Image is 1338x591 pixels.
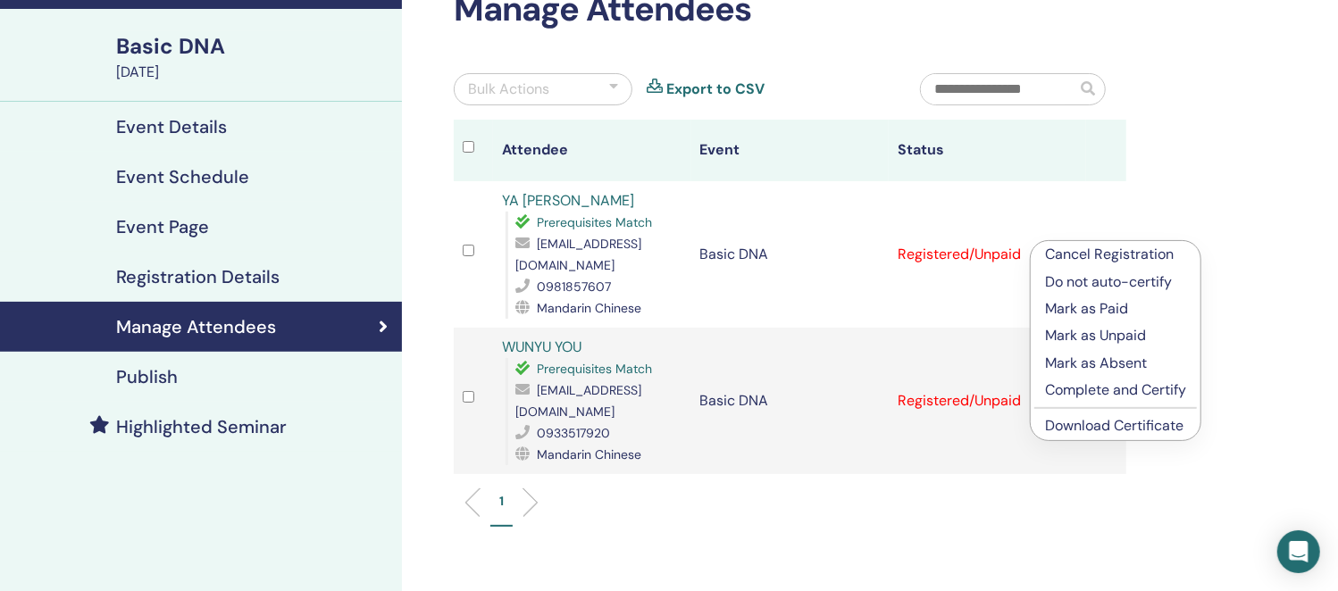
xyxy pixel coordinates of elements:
[537,446,641,462] span: Mandarin Chinese
[493,120,690,181] th: Attendee
[105,31,402,83] a: Basic DNA[DATE]
[1045,244,1186,265] p: Cancel Registration
[1045,325,1186,346] p: Mark as Unpaid
[537,425,610,441] span: 0933517920
[537,279,611,295] span: 0981857607
[116,416,287,437] h4: Highlighted Seminar
[1045,416,1183,435] a: Download Certificate
[116,116,227,137] h4: Event Details
[499,492,504,511] p: 1
[666,79,765,100] a: Export to CSV
[1045,298,1186,320] p: Mark as Paid
[537,214,652,230] span: Prerequisites Match
[116,166,249,187] h4: Event Schedule
[691,120,889,181] th: Event
[502,337,581,356] a: WUNYU YOU
[116,216,209,237] h4: Event Page
[502,191,634,210] a: YA [PERSON_NAME]
[515,382,641,420] span: [EMAIL_ADDRESS][DOMAIN_NAME]
[889,120,1086,181] th: Status
[515,236,641,273] span: [EMAIL_ADDRESS][DOMAIN_NAME]
[537,300,641,316] span: Mandarin Chinese
[116,62,391,83] div: [DATE]
[537,361,652,377] span: Prerequisites Match
[116,31,391,62] div: Basic DNA
[116,266,280,287] h4: Registration Details
[691,328,889,474] td: Basic DNA
[1045,379,1186,401] p: Complete and Certify
[1277,530,1320,573] div: Open Intercom Messenger
[691,181,889,328] td: Basic DNA
[1045,353,1186,374] p: Mark as Absent
[116,366,178,387] h4: Publish
[116,316,276,337] h4: Manage Attendees
[1045,271,1186,293] p: Do not auto-certify
[468,79,549,100] div: Bulk Actions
